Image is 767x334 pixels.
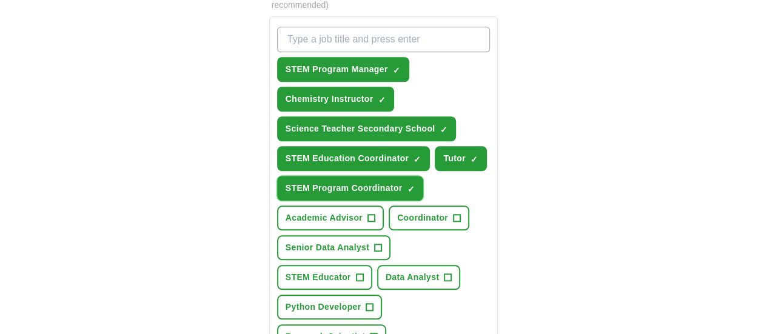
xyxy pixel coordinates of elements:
[286,271,351,284] span: STEM Educator
[377,265,461,290] button: Data Analyst
[277,235,390,260] button: Senior Data Analyst
[397,212,448,224] span: Coordinator
[286,212,363,224] span: Academic Advisor
[286,182,403,195] span: STEM Program Coordinator
[389,205,469,230] button: Coordinator
[277,87,395,112] button: Chemistry Instructor✓
[471,155,478,164] span: ✓
[286,122,435,135] span: Science Teacher Secondary School
[286,152,409,165] span: STEM Education Coordinator
[286,63,388,76] span: STEM Program Manager
[407,184,414,194] span: ✓
[386,271,440,284] span: Data Analyst
[277,205,384,230] button: Academic Advisor
[435,146,486,171] button: Tutor✓
[443,152,465,165] span: Tutor
[277,146,430,171] button: STEM Education Coordinator✓
[286,301,361,313] span: Python Developer
[286,93,373,105] span: Chemistry Instructor
[277,57,409,82] button: STEM Program Manager✓
[378,95,385,105] span: ✓
[277,265,372,290] button: STEM Educator
[277,27,491,52] input: Type a job title and press enter
[277,176,424,201] button: STEM Program Coordinator✓
[440,125,447,135] span: ✓
[286,241,369,254] span: Senior Data Analyst
[393,65,400,75] span: ✓
[277,116,457,141] button: Science Teacher Secondary School✓
[277,295,383,319] button: Python Developer
[414,155,421,164] span: ✓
